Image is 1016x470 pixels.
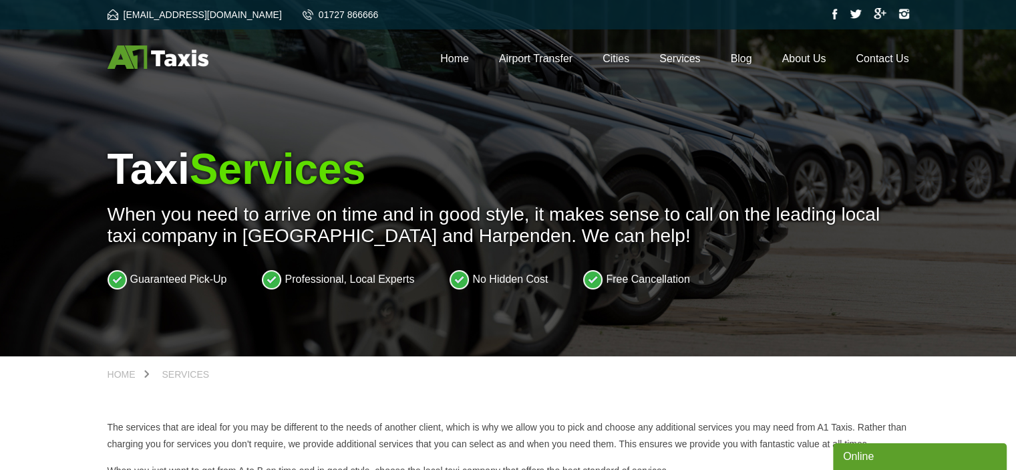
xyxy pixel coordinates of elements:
img: Twitter [850,9,862,19]
img: Instagram [898,9,909,19]
img: Google Plus [874,8,886,19]
li: No Hidden Cost [450,269,548,289]
a: 01727 866666 [303,9,379,20]
a: [EMAIL_ADDRESS][DOMAIN_NAME] [108,9,282,20]
a: Airport Transfer [499,53,572,64]
p: When you need to arrive on time and in good style, it makes sense to call on the leading local ta... [108,204,909,247]
span: Services [162,369,210,380]
li: Free Cancellation [583,269,689,289]
a: Blog [730,53,751,64]
img: A1 Taxis St Albans LTD [108,45,208,69]
a: About Us [782,53,826,64]
a: Cities [603,53,629,64]
a: Home [108,370,149,379]
h1: Taxi [108,144,909,194]
iframe: chat widget [833,441,1009,470]
span: Home [108,369,136,380]
a: Contact Us [856,53,908,64]
a: Services [659,53,700,64]
img: Facebook [832,9,838,19]
a: Home [440,53,469,64]
li: Guaranteed Pick-Up [108,269,227,289]
p: The services that are ideal for you may be different to the needs of another client, which is why... [108,419,909,453]
span: Services [190,145,365,193]
a: Services [149,370,223,379]
li: Professional, Local Experts [262,269,414,289]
